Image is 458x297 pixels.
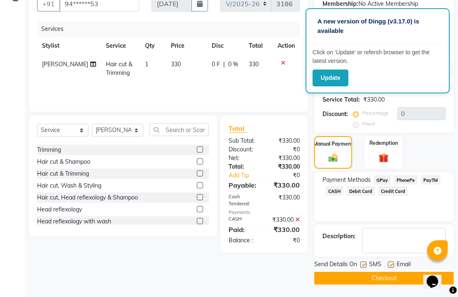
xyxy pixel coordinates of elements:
[362,109,389,117] label: Percentage
[229,124,248,133] span: Total
[42,60,88,68] span: [PERSON_NAME]
[397,260,411,270] span: Email
[318,17,438,35] p: A new version of Dingg (v3.17.0) is available
[271,171,306,180] div: ₹0
[207,37,243,55] th: Disc
[228,60,238,69] span: 0 %
[264,162,306,171] div: ₹330.00
[37,181,101,190] div: Hair cut, Wash & Styling
[171,60,181,68] span: 330
[362,120,375,128] label: Fixed
[264,236,306,245] div: ₹0
[313,48,443,65] p: Click on ‘Update’ or refersh browser to get the latest version.
[222,162,264,171] div: Total:
[264,137,306,145] div: ₹330.00
[150,123,209,136] input: Search or Scan
[314,260,357,270] span: Send Details On
[264,193,306,207] div: ₹330.00
[37,193,138,202] div: Hair cut, Head reflexology & Shampoo
[38,21,306,37] div: Services
[222,225,264,234] div: Paid:
[264,180,306,190] div: ₹330.00
[101,37,140,55] th: Service
[222,171,271,180] a: Add Tip
[369,260,381,270] span: SMS
[37,158,90,166] div: Hair cut & Shampoo
[363,95,385,104] div: ₹330.00
[313,70,348,86] button: Update
[379,186,408,196] span: Credit Card
[326,153,341,163] img: _cash.svg
[249,60,259,68] span: 330
[37,37,101,55] th: Stylist
[222,193,264,207] div: Cash Tendered:
[322,110,348,118] div: Discount:
[369,139,398,147] label: Redemption
[421,175,441,185] span: PayTM
[37,205,82,214] div: Head reflexology
[222,236,264,245] div: Balance :
[222,216,264,224] div: CASH
[264,154,306,162] div: ₹330.00
[322,232,355,241] div: Description:
[313,140,353,148] label: Manual Payment
[347,186,375,196] span: Debit Card
[273,37,300,55] th: Action
[394,175,418,185] span: PhonePe
[37,217,111,226] div: Head reflexology with wash
[166,37,207,55] th: Price
[222,137,264,145] div: Sub Total:
[264,225,306,234] div: ₹330.00
[37,146,61,154] div: Trimming
[223,60,225,69] span: |
[222,154,264,162] div: Net:
[423,264,450,289] iframe: chat widget
[140,37,166,55] th: Qty
[106,60,132,77] span: Hair cut & Trimming
[326,186,343,196] span: CASH
[322,95,360,104] div: Service Total:
[264,145,306,154] div: ₹0
[374,175,391,185] span: GPay
[37,169,89,178] div: Hair cut & Trimming
[244,37,273,55] th: Total
[222,180,264,190] div: Payable:
[145,60,148,68] span: 1
[222,145,264,154] div: Discount:
[212,60,220,69] span: 0 F
[322,176,371,184] span: Payment Methods
[229,209,300,216] div: Payments
[376,152,392,164] img: _gift.svg
[314,272,454,285] button: Checkout
[264,216,306,224] div: ₹330.00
